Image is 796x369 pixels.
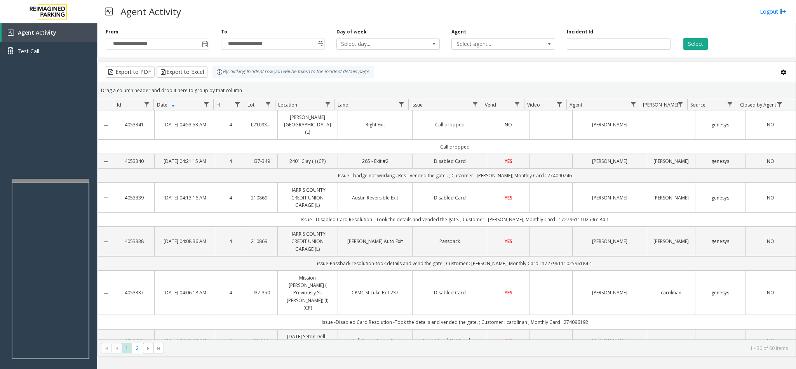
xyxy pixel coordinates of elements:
a: [PERSON_NAME] [577,194,642,201]
a: [PERSON_NAME] [577,337,642,344]
a: Collapse Details [98,159,114,165]
span: YES [505,289,512,296]
a: Disabled Card [417,289,482,296]
a: YES [492,289,525,296]
a: NO [750,157,791,165]
button: Export to PDF [106,66,155,78]
span: Lot [247,101,254,108]
a: Id Filter Menu [141,99,152,110]
a: Passback [417,238,482,245]
a: Credit Card Not Reading [417,337,482,344]
a: 4053337 [118,289,150,296]
a: I37-350 [251,289,272,296]
a: HARRIS COUNTY CREDIT UNION GARAGE (L) [282,186,333,209]
span: Go to the last page [155,345,162,352]
span: Closed by Agent [740,101,776,108]
a: [PERSON_NAME][GEOGRAPHIC_DATA] (L) [282,114,333,136]
img: pageIcon [105,2,113,21]
a: Collapse Details [98,290,114,296]
a: 4053338 [118,238,150,245]
span: Agent Activity [18,29,56,36]
label: Agent [451,28,466,35]
span: Sortable [170,102,176,108]
a: NO [750,121,791,128]
a: YES [492,157,525,165]
img: logout [780,7,786,16]
a: [DATE] 04:21:15 AM [159,157,210,165]
a: [DATE] Seton Dell - DSMCUT 127-51 (R390) [282,333,333,348]
a: L21093100 [251,121,272,128]
a: Collapse Details [98,239,114,245]
a: Mission [PERSON_NAME] ( Previously St. [PERSON_NAME]) (I) (CP) [282,274,333,311]
a: Disabled Card [417,194,482,201]
span: Toggle popup [316,38,324,49]
h3: Agent Activity [117,2,185,21]
a: NO [492,121,525,128]
a: [PERSON_NAME] [652,194,690,201]
a: Left Pay-in-Lane EXIT [343,337,408,344]
a: [PERSON_NAME] [577,121,642,128]
a: Austin Reversible Exit [343,194,408,201]
span: YES [505,238,512,245]
div: By clicking Incident row you will be taken to the incident details page. [212,66,374,78]
img: infoIcon.svg [216,69,223,75]
div: Drag a column header and drop it here to group by that column [98,84,796,97]
span: Vend [485,101,496,108]
span: YES [505,337,512,344]
span: NO [767,158,774,164]
a: Lot Filter Menu [263,99,273,110]
a: Agent Filter Menu [628,99,638,110]
a: [DATE] 04:08:36 AM [159,238,210,245]
a: 4053339 [118,194,150,201]
span: Location [278,101,297,108]
td: Issue - badge not working . Res - vended the gate . ; Customer : [PERSON_NAME]; Monthly Card : 27... [114,168,796,183]
a: 4053340 [118,157,150,165]
kendo-pager-info: 1 - 30 of 60 items [169,345,788,352]
a: Closed by Agent Filter Menu [775,99,785,110]
span: Agent [570,101,582,108]
button: Select [683,38,708,50]
a: 4 [220,157,241,165]
a: CPMC St Luke Exit 237 [343,289,408,296]
a: 3 [220,337,241,344]
a: genesys [700,289,741,296]
span: Video [527,101,540,108]
a: [PERSON_NAME] [652,157,690,165]
span: Page 1 [122,343,132,353]
span: NO [767,337,774,344]
a: Collapse Details [98,195,114,201]
a: 265 - Exit #2 [343,157,408,165]
a: na [652,337,690,344]
span: Toggle popup [200,38,209,49]
a: 4 [220,238,241,245]
span: YES [505,158,512,164]
a: Vend Filter Menu [512,99,523,110]
a: Logout [760,7,786,16]
span: Date [157,101,167,108]
a: YES [492,337,525,344]
td: Issue - Disabled Card Resolution - Took the details and vended the gate. ; Customer : [PERSON_NAM... [114,212,796,227]
a: R127-1 [251,337,272,344]
a: [PERSON_NAME] Auto Exit [343,238,408,245]
a: I37-349 [251,157,272,165]
a: Parker Filter Menu [675,99,686,110]
a: [PERSON_NAME] [577,157,642,165]
span: Test Call [17,47,39,55]
span: NO [505,121,512,128]
a: Collapse Details [98,122,114,128]
a: 4053341 [118,121,150,128]
a: Issue Filter Menu [470,99,480,110]
span: Source [690,101,705,108]
span: Select day... [337,38,419,49]
a: NO [750,337,791,344]
a: 4 [220,289,241,296]
a: YES [492,194,525,201]
span: Go to the next page [143,343,153,354]
a: NO [750,194,791,201]
a: 21086900 [251,238,272,245]
span: Select agent... [452,38,534,49]
a: Location Filter Menu [322,99,333,110]
a: H Filter Menu [232,99,242,110]
span: NO [767,121,774,128]
a: [DATE] 04:06:18 AM [159,289,210,296]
